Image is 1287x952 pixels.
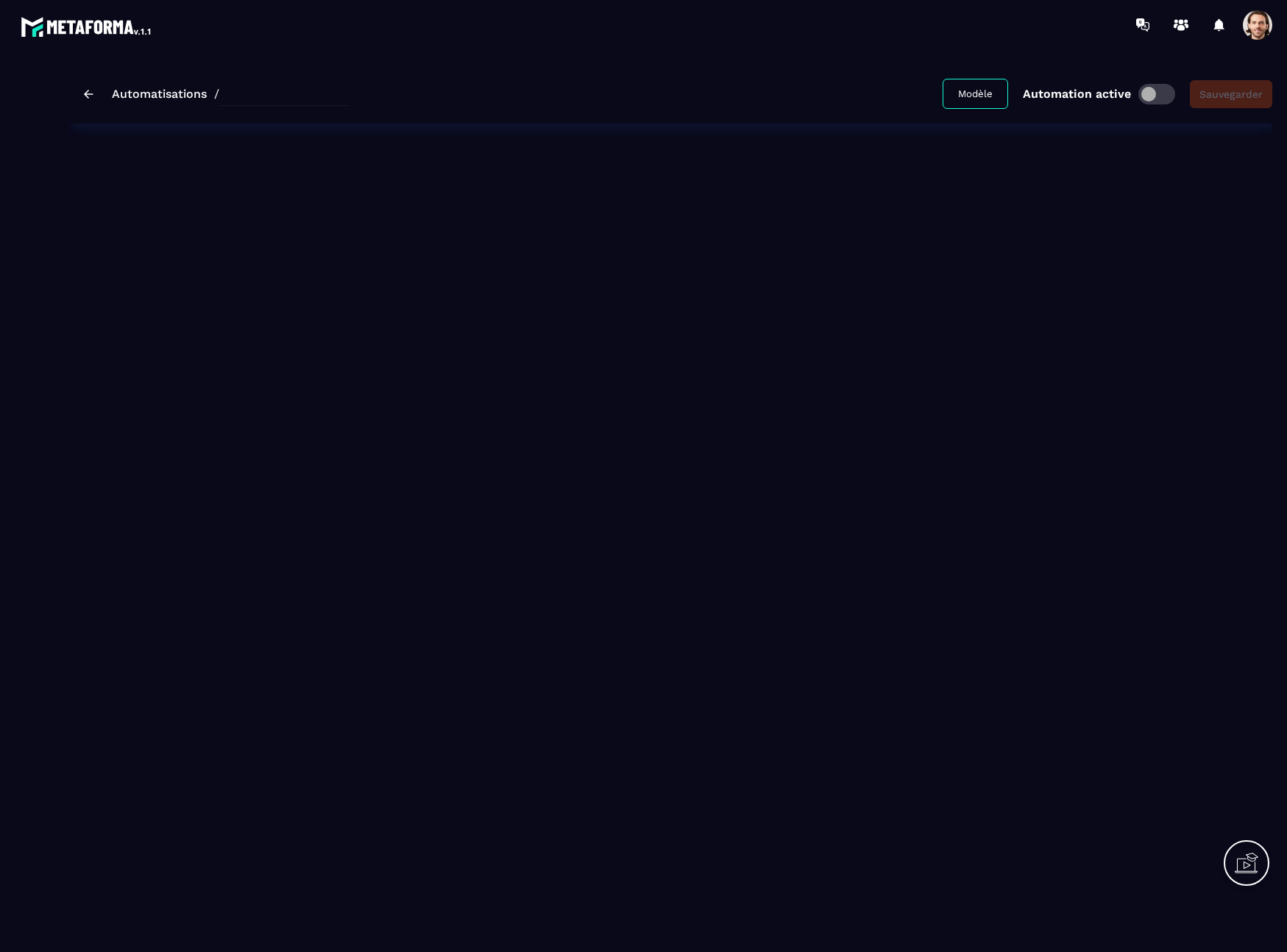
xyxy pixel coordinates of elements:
[943,79,1008,109] button: Modèle
[1023,87,1131,101] p: Automation active
[84,90,93,99] img: arrow
[21,13,153,40] img: logo
[214,87,219,101] span: /
[112,87,207,101] a: Automatisations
